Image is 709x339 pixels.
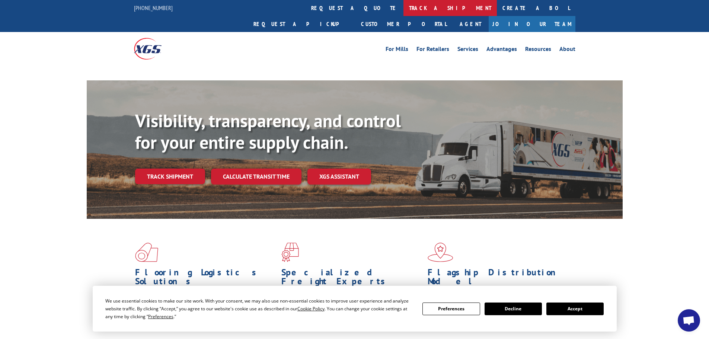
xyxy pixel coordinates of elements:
a: Customer Portal [355,16,452,32]
a: Request a pickup [248,16,355,32]
a: Join Our Team [489,16,575,32]
div: Open chat [678,309,700,332]
a: XGS ASSISTANT [307,169,371,185]
a: Agent [452,16,489,32]
button: Preferences [422,303,480,315]
button: Accept [546,303,604,315]
h1: Specialized Freight Experts [281,268,422,290]
a: Calculate transit time [211,169,301,185]
a: For Mills [386,46,408,54]
a: Services [457,46,478,54]
img: xgs-icon-flagship-distribution-model-red [428,243,453,262]
span: Preferences [148,313,173,320]
button: Decline [485,303,542,315]
a: About [559,46,575,54]
div: Cookie Consent Prompt [93,286,617,332]
span: Cookie Policy [297,306,325,312]
b: Visibility, transparency, and control for your entire supply chain. [135,109,401,154]
a: Advantages [486,46,517,54]
a: Track shipment [135,169,205,184]
img: xgs-icon-total-supply-chain-intelligence-red [135,243,158,262]
a: Resources [525,46,551,54]
a: [PHONE_NUMBER] [134,4,173,12]
h1: Flooring Logistics Solutions [135,268,276,290]
h1: Flagship Distribution Model [428,268,568,290]
img: xgs-icon-focused-on-flooring-red [281,243,299,262]
a: For Retailers [416,46,449,54]
div: We use essential cookies to make our site work. With your consent, we may also use non-essential ... [105,297,413,320]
